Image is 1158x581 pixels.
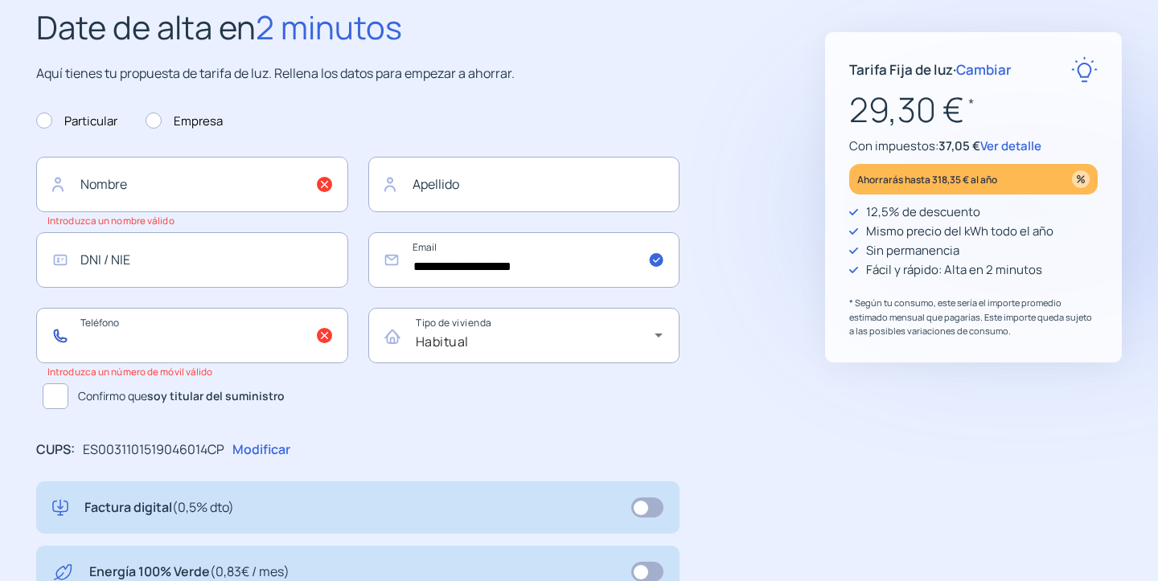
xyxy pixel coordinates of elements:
[938,137,980,154] span: 37,05 €
[866,222,1053,241] p: Mismo precio del kWh todo el año
[1072,170,1090,188] img: percentage_icon.svg
[147,388,285,403] b: soy titular del suministro
[47,366,213,378] small: Introduzca un número de móvil válido
[980,137,1041,154] span: Ver detalle
[866,260,1042,280] p: Fácil y rápido: Alta en 2 minutos
[849,137,1098,156] p: Con impuestos:
[84,497,234,518] p: Factura digital
[416,333,469,350] span: Habitual
[210,563,289,580] span: (0,83€ / mes)
[172,498,234,516] span: (0,5% dto)
[36,2,680,53] h2: Date de alta en
[956,60,1012,79] span: Cambiar
[146,112,223,131] label: Empresa
[866,241,959,260] p: Sin permanencia
[416,317,491,330] mat-label: Tipo de vivienda
[36,440,75,460] p: CUPS:
[849,83,1098,137] p: 29,30 €
[849,59,1012,80] p: Tarifa Fija de luz ·
[849,296,1098,338] p: * Según tu consumo, este sería el importe promedio estimado mensual que pagarías. Este importe qu...
[83,440,224,460] p: ES0031101519046014CP
[52,497,68,518] img: digital-invoice.svg
[866,203,980,222] p: 12,5% de descuento
[1071,56,1098,83] img: rate-E.svg
[36,112,117,131] label: Particular
[857,170,997,189] p: Ahorrarás hasta 318,35 € al año
[78,387,285,405] span: Confirmo que
[232,440,290,460] p: Modificar
[256,5,402,49] span: 2 minutos
[47,215,175,227] small: Introduzca un nombre válido
[36,63,680,84] p: Aquí tienes tu propuesta de tarifa de luz. Rellena los datos para empezar a ahorrar.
